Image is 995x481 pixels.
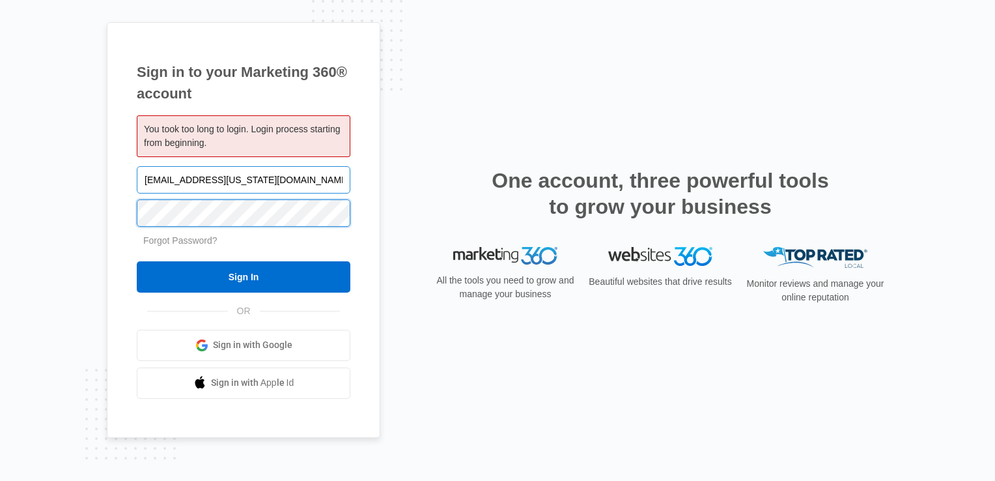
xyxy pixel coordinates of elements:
span: Sign in with Google [213,338,292,352]
p: All the tools you need to grow and manage your business [432,274,578,301]
p: Monitor reviews and manage your online reputation [742,277,888,304]
img: Marketing 360 [453,247,557,265]
input: Sign In [137,261,350,293]
input: Email [137,166,350,194]
h1: Sign in to your Marketing 360® account [137,61,350,104]
span: You took too long to login. Login process starting from beginning. [144,124,340,148]
a: Sign in with Apple Id [137,368,350,399]
p: Beautiful websites that drive results [587,275,733,289]
a: Sign in with Google [137,330,350,361]
span: Sign in with Apple Id [211,376,294,390]
img: Top Rated Local [763,247,867,269]
img: Websites 360 [608,247,712,266]
h2: One account, three powerful tools to grow your business [488,168,833,220]
span: OR [228,304,260,318]
a: Forgot Password? [143,235,217,246]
